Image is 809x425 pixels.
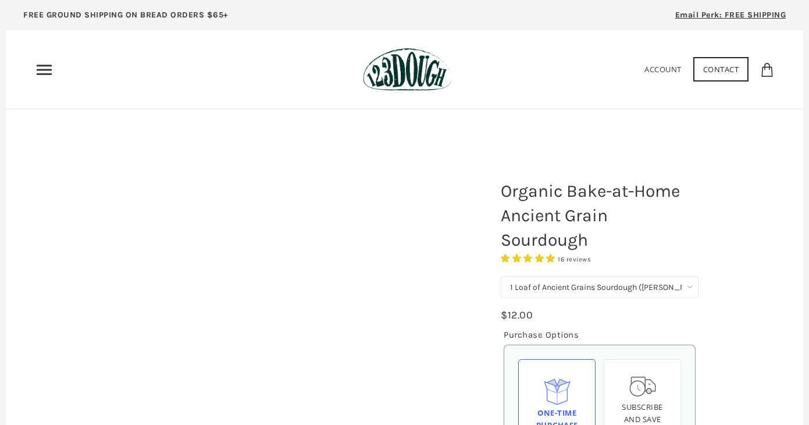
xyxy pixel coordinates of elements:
a: Account [644,64,682,75]
a: Contact [693,57,749,82]
nav: Primary [35,61,54,79]
span: Email Perk: FREE SHIPPING [675,10,786,20]
img: 123Dough Bakery [363,48,452,91]
a: Email Perk: FREE SHIPPING [658,6,804,30]
a: Organic Bake-at-Home Ancient Grain Sourdough [58,168,454,408]
h1: Organic Bake-at-Home Ancient Grain Sourdough [492,173,707,258]
span: Subscribe and save [622,402,663,424]
div: $12.00 [501,307,533,324]
legend: Purchase Options [504,328,579,342]
span: 4.75 stars [501,253,558,264]
p: FREE GROUND SHIPPING ON BREAD ORDERS $65+ [23,9,229,22]
a: FREE GROUND SHIPPING ON BREAD ORDERS $65+ [6,6,246,30]
span: 16 reviews [558,256,591,263]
